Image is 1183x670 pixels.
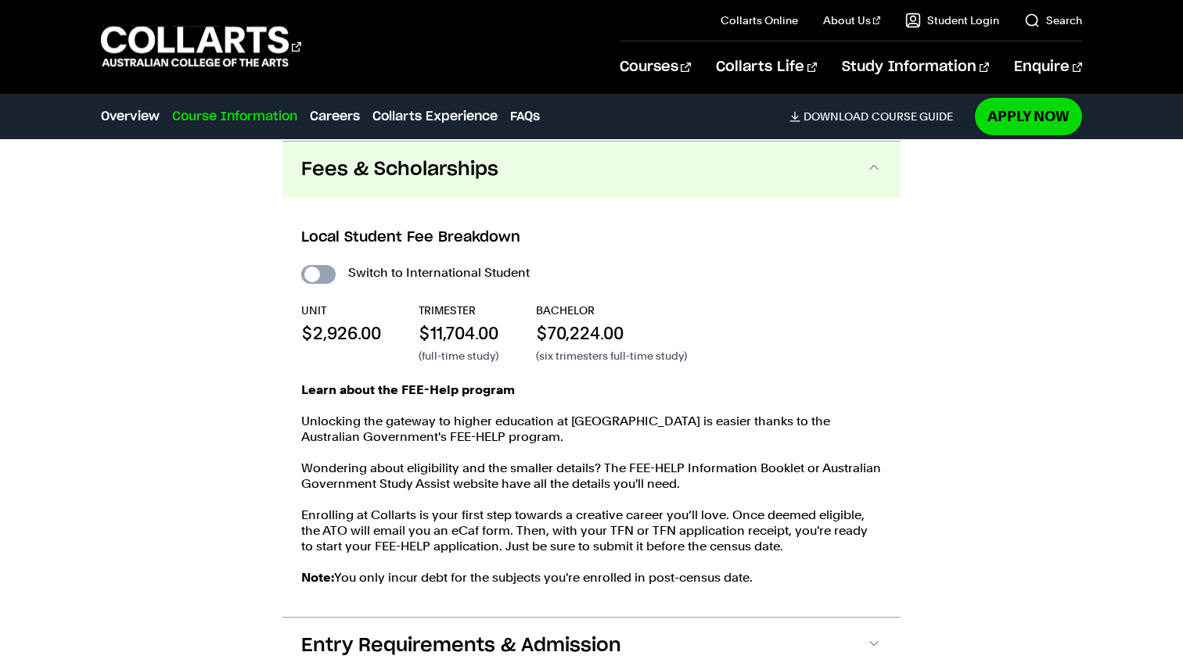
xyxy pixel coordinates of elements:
a: Careers [310,107,360,126]
p: UNIT [301,303,381,318]
a: Collarts Online [721,13,798,28]
p: Unlocking the gateway to higher education at [GEOGRAPHIC_DATA] is easier thanks to the Australian... [301,414,882,445]
p: You only incur debt for the subjects you're enrolled in post-census date. [301,570,882,586]
a: Study Information [842,41,989,93]
span: Download [804,109,868,124]
p: BACHELOR [536,303,687,318]
a: DownloadCourse Guide [789,109,965,124]
p: TRIMESTER [419,303,498,318]
a: Course Information [172,107,297,126]
a: Overview [101,107,160,126]
strong: Note: [301,570,334,585]
a: Courses [620,41,691,93]
a: Collarts Experience [372,107,498,126]
a: About Us [823,13,881,28]
p: $2,926.00 [301,321,381,345]
p: (full-time study) [419,348,498,364]
span: Fees & Scholarships [301,157,498,182]
p: (six trimesters full-time study) [536,348,687,364]
div: Go to homepage [101,24,301,69]
p: $11,704.00 [419,321,498,345]
span: Entry Requirements & Admission [301,633,621,658]
strong: Learn about the FEE-Help program [301,382,515,397]
a: Student Login [905,13,999,28]
a: FAQs [510,107,540,126]
label: Switch to International Student [348,262,530,284]
p: Wondering about eligibility and the smaller details? The FEE-HELP Information Booklet or Australi... [301,460,882,492]
button: Fees & Scholarships [282,142,901,198]
p: $70,224.00 [536,321,687,345]
h3: Local Student Fee Breakdown [301,228,882,248]
div: Fees & Scholarships [282,198,901,617]
a: Collarts Life [716,41,817,93]
a: Apply Now [975,98,1082,134]
p: Enrolling at Collarts is your first step towards a creative career you’ll love. Once deemed eligi... [301,507,882,554]
a: Search [1024,13,1082,28]
a: Enquire [1014,41,1082,93]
